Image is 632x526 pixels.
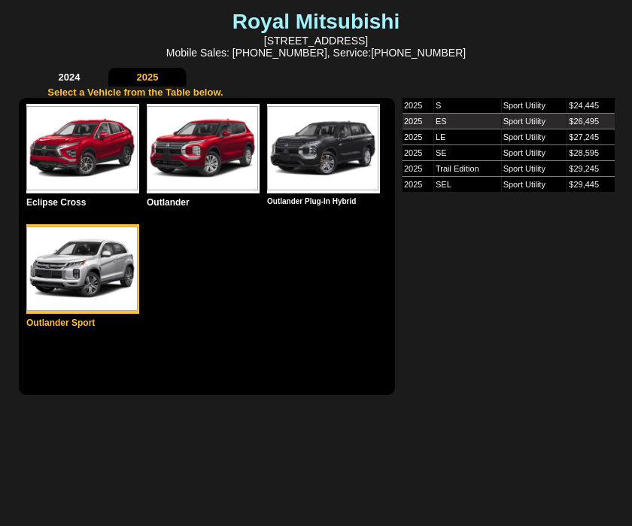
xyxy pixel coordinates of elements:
[15,10,617,34] h2: Royal Mitsubishi
[501,114,567,129] td: Sport Utility
[567,177,615,193] td: $29,445
[59,71,81,83] a: 2024
[232,47,327,59] span: [PHONE_NUMBER]
[433,161,501,177] td: Trail Edition
[26,106,138,190] img: 2025 Mitsubishi Eclipse Cross
[567,145,615,161] td: $28,595
[567,161,615,177] td: $29,245
[501,98,567,114] td: Sport Utility
[501,177,567,193] td: Sport Utility
[403,161,433,177] td: 2025
[567,98,615,114] td: $24,445
[433,98,501,114] td: S
[403,98,433,114] td: 2025
[433,145,501,161] td: SE
[59,71,81,83] span: 2024
[433,129,501,145] td: LE
[26,197,139,208] h3: Eclipse Cross
[567,129,615,145] td: $27,245
[26,227,138,311] img: 2025 Mitsubishi Outlander Sport
[108,68,187,87] a: 2025
[371,47,466,59] span: [PHONE_NUMBER]
[147,197,260,208] h3: Outlander
[567,114,615,129] td: $26,495
[501,161,567,177] td: Sport Utility
[403,177,433,193] td: 2025
[403,129,433,145] td: 2025
[15,87,256,98] span: Select a Vehicle from the Table below.
[433,177,501,193] td: SEL
[166,47,229,59] span: Mobile Sales:
[403,145,433,161] td: 2025
[501,145,567,161] td: Sport Utility
[15,47,617,59] h4: , Service:
[433,114,501,129] td: ES
[147,106,258,190] img: 2025 Mitsubishi Outlander
[403,114,433,129] td: 2025
[267,106,378,190] img: 2025 Mitsubishi Outlander Plug-In Hybrid
[15,35,617,47] h4: [STREET_ADDRESS]
[501,129,567,145] td: Sport Utility
[26,318,139,333] h3: Outlander Sport
[267,197,380,205] h3: Outlander Plug-In Hybrid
